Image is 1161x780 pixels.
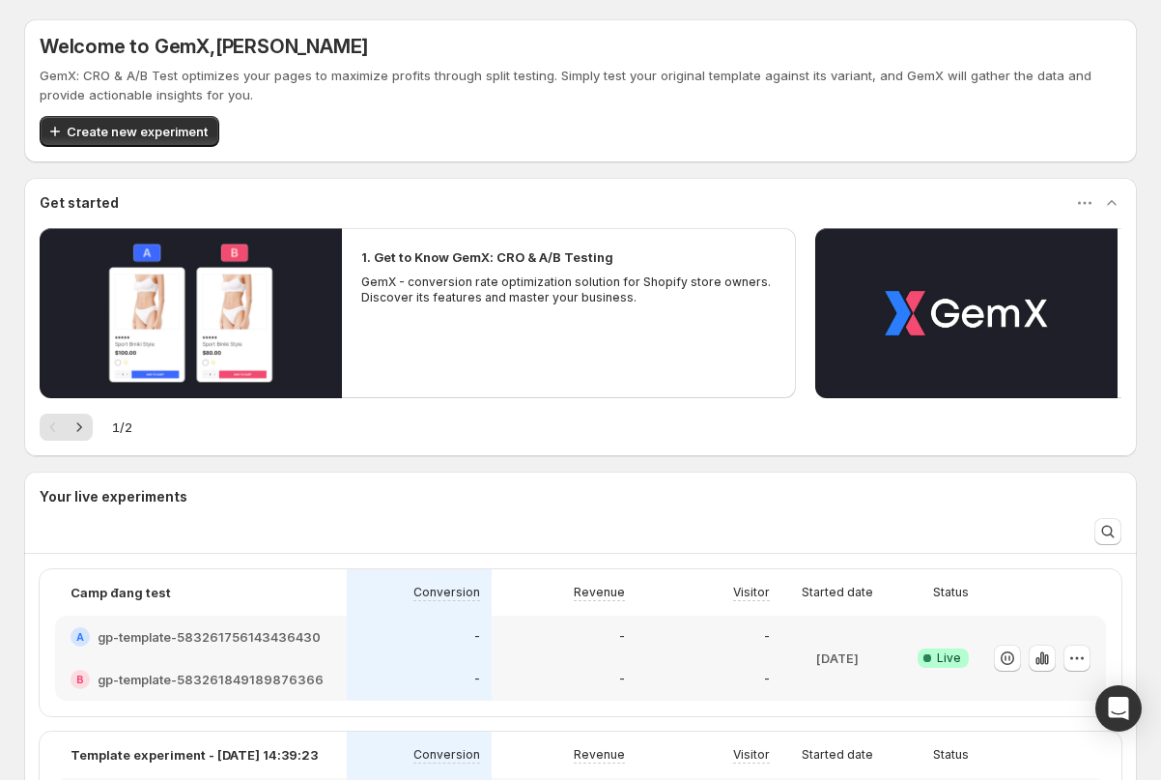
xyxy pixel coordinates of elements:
span: 1 / 2 [112,418,132,437]
p: - [764,629,770,645]
p: - [619,629,625,645]
h2: A [76,631,84,643]
p: - [619,672,625,687]
h2: B [76,674,84,685]
h5: Welcome to GemX [40,35,368,58]
span: , [PERSON_NAME] [210,35,368,58]
p: Conversion [413,747,480,763]
p: Revenue [574,747,625,763]
h3: Your live experiments [40,487,187,506]
p: GemX - conversion rate optimization solution for Shopify store owners. Discover its features and ... [361,274,777,305]
button: Play video [815,228,1118,398]
p: Camp đang test [71,583,171,602]
button: Play video [40,228,342,398]
p: Visitor [733,585,770,600]
h2: gp-template-583261756143436430 [98,627,321,647]
p: Revenue [574,585,625,600]
p: Started date [802,747,873,763]
span: Create new experiment [67,122,208,141]
button: Next [66,414,93,441]
button: Search and filter results [1094,518,1121,545]
h3: Get started [40,193,119,213]
p: GemX: CRO & A/B Test optimizes your pages to maximize profits through split testing. Simply test ... [40,66,1121,104]
nav: Pagination [40,414,93,441]
p: - [474,629,480,645]
p: - [474,672,480,687]
p: - [764,672,770,687]
p: Template experiment - [DATE] 14:39:23 [71,745,318,765]
h2: gp-template-583261849189876366 [98,670,324,689]
span: Live [937,650,961,666]
p: Status [933,747,969,763]
h2: 1. Get to Know GemX: CRO & A/B Testing [361,247,613,267]
p: [DATE] [816,649,859,668]
button: Create new experiment [40,116,219,147]
p: Status [933,585,969,600]
p: Visitor [733,747,770,763]
p: Conversion [413,585,480,600]
div: Open Intercom Messenger [1095,685,1142,732]
p: Started date [802,585,873,600]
